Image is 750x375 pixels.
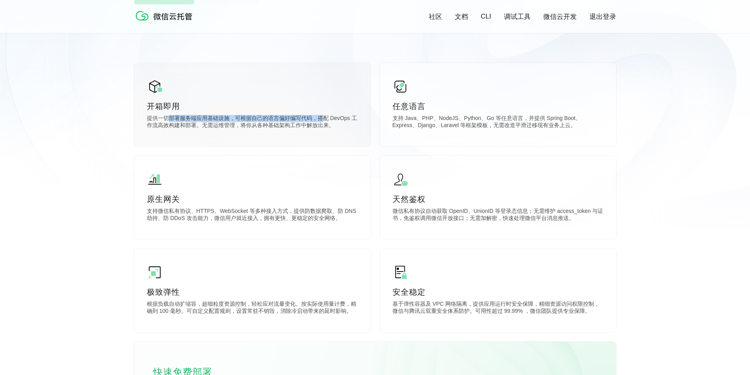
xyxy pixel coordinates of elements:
[147,115,358,131] p: 提供一切部署服务端应用基础设施，可根据自己的语言偏好编写代码，搭配 DevOps 工作流高效构建和部署。无需运维管理，将你从各种基础架构工作中解放出来。
[543,12,577,21] a: 微信云开发
[393,101,604,112] p: 任意语言
[481,13,491,20] a: CLI
[147,194,358,205] p: 原生网关
[393,208,604,224] p: 微信私有协议自动获取 OpenID、UnionID 等登录态信息；无需维护 access_token 与证书，免鉴权调用微信开放接口；无需加解密，快速处理微信平台消息推送。
[429,12,442,21] a: 社区
[147,101,358,112] p: 开箱即用
[393,301,604,316] p: 基于弹性容器及 VPC 网络隔离，提供应用运行时安全保障，精细资源访问权限控制，微信与腾讯云双重安全体系防护。可用性超过 99.99% ，微信团队提供专业保障。
[147,301,358,316] p: 根据负载自动扩缩容，超细粒度资源控制，轻松应对流量变化。按实际使用量计费，精确到 100 毫秒。可自定义配置规则，设置常驻不销毁，消除冷启动带来的延时影响。
[455,12,468,21] a: 文档
[147,286,358,297] p: 极致弹性
[134,8,197,24] img: 微信云托管
[134,18,197,25] a: 微信云托管
[393,194,604,205] p: 天然鉴权
[504,12,531,21] a: 调试工具
[393,115,604,131] p: 支持 Java、PHP、NodeJS、Python、Go 等任意语言，并提供 Spring Boot、Express、Django、Laravel 等框架模板，无需改造平滑迁移现有业务上云。
[147,208,358,224] p: 支持微信私有协议、HTTPS、WebSocket 等多种接入方式，提供防数据爬取、防 DNS 劫持、防 DDoS 攻击能力，微信用户就近接入，拥有更快、更稳定的安全网络。
[393,286,604,297] p: 安全稳定
[589,12,616,21] a: 退出登录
